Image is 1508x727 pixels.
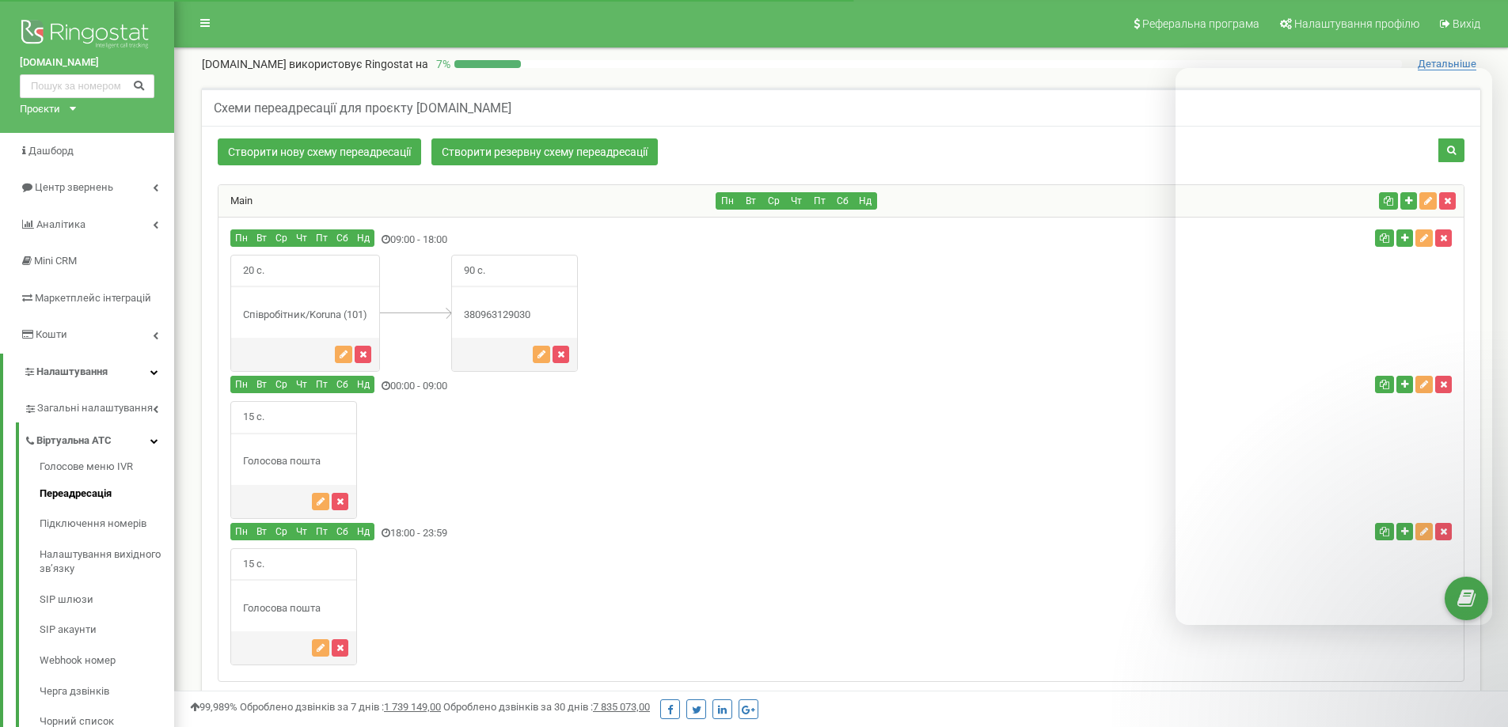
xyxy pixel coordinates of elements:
a: Webhook номер [40,646,174,676]
button: Вт [252,523,272,540]
span: Оброблено дзвінків за 30 днів : [443,701,650,713]
div: Голосова пошта [231,454,356,469]
button: Нд [853,192,877,210]
button: Пн [230,376,253,393]
a: Загальні налаштування [24,390,174,422]
h5: Схеми переадресації для проєкту [DOMAIN_NAME] [214,101,511,115]
a: SIP акаунти [40,615,174,646]
button: Сб [332,229,353,247]
a: Налаштування вихідного зв’язку [40,540,174,585]
span: Загальні налаштування [37,401,153,416]
iframe: Intercom live chat [1176,68,1492,625]
span: 15 с. [231,549,276,580]
button: Пн [230,523,253,540]
span: Mini CRM [34,255,77,267]
span: Реферальна програма [1142,17,1259,30]
span: Кошти [36,328,67,340]
span: використовує Ringostat на [289,58,428,70]
span: Налаштування [36,365,108,377]
button: Чт [291,376,312,393]
button: Пт [311,523,332,540]
span: Маркетплейс інтеграцій [35,292,151,304]
span: Оброблено дзвінків за 7 днів : [240,701,441,713]
div: 18:00 - 23:59 [218,523,1049,544]
button: Нд [352,523,374,540]
button: Сб [332,376,353,393]
a: [DOMAIN_NAME] [20,55,154,70]
iframe: Intercom live chat [1454,638,1492,676]
button: Чт [784,192,808,210]
div: 00:00 - 09:00 [218,376,1049,397]
div: 09:00 - 18:00 [218,229,1049,251]
button: Вт [739,192,762,210]
button: Чт [291,523,312,540]
button: Пт [807,192,831,210]
a: Створити нову схему переадресації [218,138,421,165]
div: 380963129030 [452,308,577,323]
u: 7 835 073,00 [593,701,650,713]
a: Голосове меню IVR [40,460,174,479]
button: Вт [252,376,272,393]
span: Віртуальна АТС [36,434,112,449]
span: 15 с. [231,402,276,433]
img: Ringostat logo [20,16,154,55]
a: Налаштування [3,354,174,391]
button: Пт [311,229,332,247]
input: Пошук за номером [20,74,154,98]
span: 20 с. [231,256,276,286]
a: Переадресація [40,479,174,509]
span: Детальніше [1418,58,1476,70]
button: Ср [271,376,292,393]
div: Голосова пошта [231,601,356,616]
button: Нд [352,229,374,247]
button: Ср [271,229,292,247]
button: Ср [271,523,292,540]
button: Нд [352,376,374,393]
button: Сб [830,192,854,210]
button: Пн [230,229,253,247]
span: Дашборд [28,145,74,157]
div: Проєкти [20,102,60,117]
span: Аналiтика [36,218,85,230]
button: Вт [252,229,272,247]
span: Центр звернень [35,181,113,193]
p: [DOMAIN_NAME] [202,56,428,72]
span: Налаштування профілю [1294,17,1419,30]
a: Віртуальна АТС [24,422,174,455]
span: Вихід [1453,17,1480,30]
span: 90 с. [452,256,497,286]
span: 99,989% [190,701,237,713]
u: 1 739 149,00 [384,701,441,713]
a: Створити резервну схему переадресації [431,138,658,165]
a: Підключення номерів [40,509,174,540]
button: Чт [291,229,312,247]
button: Сб [332,523,353,540]
a: Main [218,195,253,206]
button: Ср [762,192,785,210]
button: Пн [716,192,739,210]
div: Співробітник/Koruna (101) [231,308,379,323]
a: Черга дзвінків [40,676,174,707]
p: 7 % [428,56,454,72]
a: SIP шлюзи [40,585,174,615]
button: Пт [311,376,332,393]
